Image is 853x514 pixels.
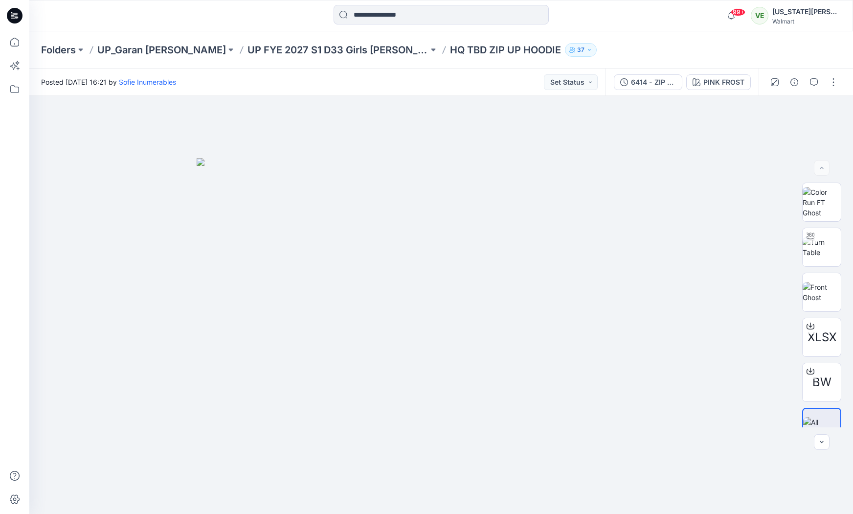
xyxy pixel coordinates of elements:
div: Walmart [772,18,841,25]
button: PINK FROST [686,74,751,90]
img: Turn Table [803,237,841,257]
img: Color Run FT Ghost [803,187,841,218]
a: UP_Garan [PERSON_NAME] [97,43,226,57]
span: BW [812,374,831,391]
div: VE [751,7,768,24]
button: 37 [565,43,597,57]
button: 6414 - ZIP UP HOODIE [614,74,682,90]
span: Posted [DATE] 16:21 by [41,77,176,87]
span: 99+ [731,8,745,16]
div: 6414 - ZIP UP HOODIE [631,77,676,88]
div: PINK FROST [703,77,744,88]
img: All colorways [803,417,840,438]
button: Details [786,74,802,90]
span: XLSX [808,328,836,346]
p: HQ TBD ZIP UP HOODIE [450,43,561,57]
div: [US_STATE][PERSON_NAME] [772,6,841,18]
a: UP FYE 2027 S1 D33 Girls [PERSON_NAME] [247,43,428,57]
a: Sofie Inumerables [119,78,176,86]
p: 37 [577,45,584,55]
img: Front Ghost [803,282,841,303]
img: eyJhbGciOiJIUzI1NiIsImtpZCI6IjAiLCJzbHQiOiJzZXMiLCJ0eXAiOiJKV1QifQ.eyJkYXRhIjp7InR5cGUiOiJzdG9yYW... [197,158,686,514]
a: Folders [41,43,76,57]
